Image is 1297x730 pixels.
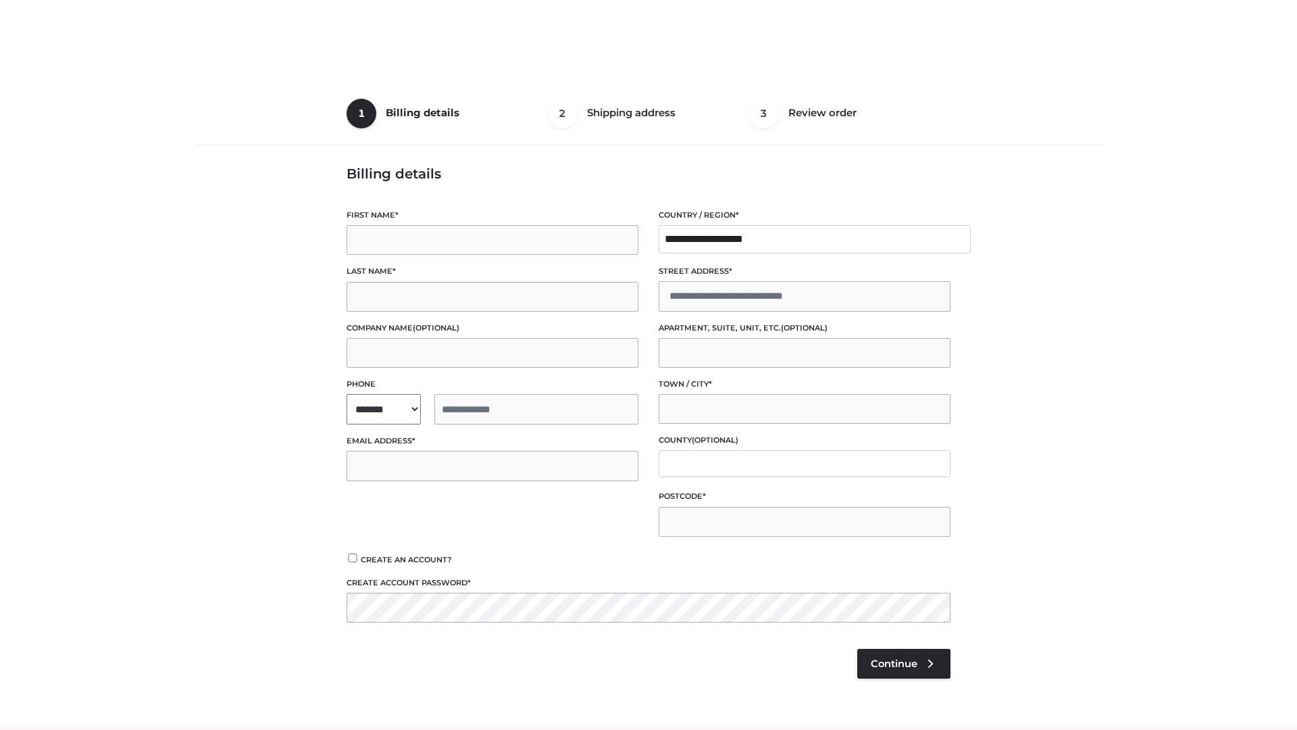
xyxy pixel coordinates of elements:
label: Postcode [659,490,950,503]
span: 1 [347,99,376,128]
label: Last name [347,265,638,278]
label: Email address [347,435,638,447]
label: Company name [347,322,638,335]
h3: Billing details [347,166,950,182]
span: Continue [871,658,917,670]
label: Country / Region [659,209,950,222]
span: (optional) [692,435,738,445]
label: Create account password [347,577,950,589]
label: County [659,434,950,447]
span: Billing details [386,106,459,119]
label: Apartment, suite, unit, etc. [659,322,950,335]
span: 2 [548,99,578,128]
label: First name [347,209,638,222]
span: (optional) [781,323,828,333]
a: Continue [857,649,950,679]
span: Create an account? [361,555,452,564]
input: Create an account? [347,554,359,562]
span: (optional) [413,323,459,333]
label: Town / City [659,378,950,391]
span: Shipping address [587,106,676,119]
span: Review order [788,106,857,119]
label: Phone [347,378,638,391]
span: 3 [749,99,779,128]
label: Street address [659,265,950,278]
